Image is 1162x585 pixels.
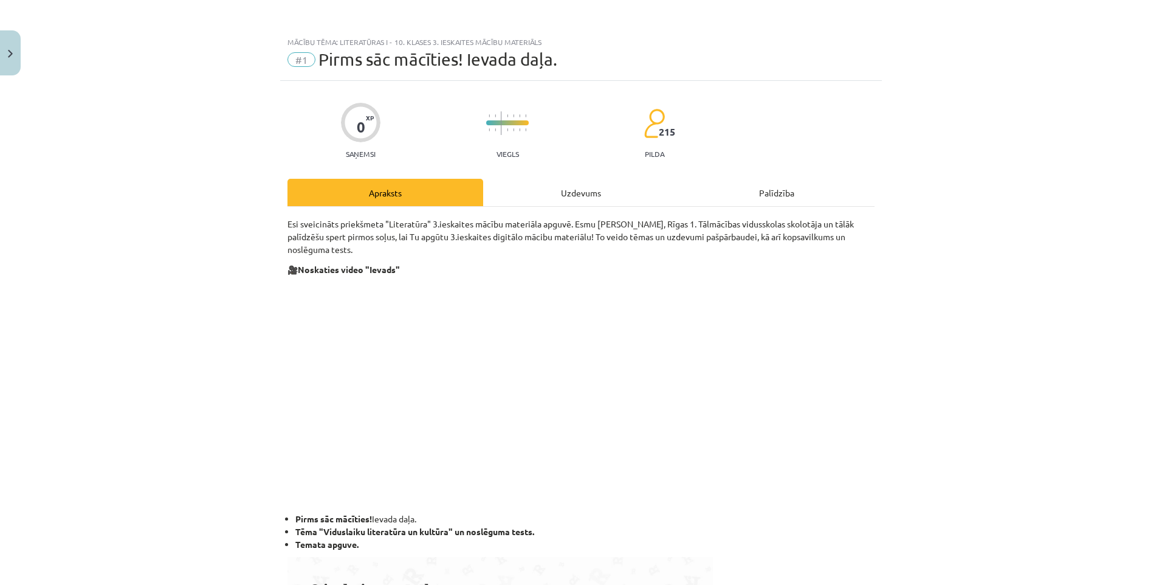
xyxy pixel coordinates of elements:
p: Viegls [497,150,519,158]
span: #1 [287,52,315,67]
strong: Tēma "Viduslaiku literatūra un kultūra" un noslēguma tests. [295,526,534,537]
div: Palīdzība [679,179,875,206]
img: icon-short-line-57e1e144782c952c97e751825c79c345078a6d821885a25fce030b3d8c18986b.svg [507,114,508,117]
span: 215 [659,126,675,137]
strong: Temata apguve. [295,539,359,550]
p: Esi sveicināts priekšmeta "Literatūra" 3.ieskaites mācību materiāla apguvē. Esmu [PERSON_NAME], R... [287,218,875,256]
span: XP [366,114,374,121]
div: Mācību tēma: Literatūras i - 10. klases 3. ieskaites mācību materiāls [287,38,875,46]
div: Apraksts [287,179,483,206]
img: icon-short-line-57e1e144782c952c97e751825c79c345078a6d821885a25fce030b3d8c18986b.svg [489,128,490,131]
img: icon-short-line-57e1e144782c952c97e751825c79c345078a6d821885a25fce030b3d8c18986b.svg [525,128,526,131]
img: icon-short-line-57e1e144782c952c97e751825c79c345078a6d821885a25fce030b3d8c18986b.svg [513,128,514,131]
p: pilda [645,150,664,158]
img: icon-short-line-57e1e144782c952c97e751825c79c345078a6d821885a25fce030b3d8c18986b.svg [519,114,520,117]
img: icon-short-line-57e1e144782c952c97e751825c79c345078a6d821885a25fce030b3d8c18986b.svg [513,114,514,117]
img: icon-close-lesson-0947bae3869378f0d4975bcd49f059093ad1ed9edebbc8119c70593378902aed.svg [8,50,13,58]
b: Pirms sāc mācīties! [295,513,372,524]
strong: Noskaties video "Ievads" [298,264,400,275]
img: icon-short-line-57e1e144782c952c97e751825c79c345078a6d821885a25fce030b3d8c18986b.svg [519,128,520,131]
img: icon-short-line-57e1e144782c952c97e751825c79c345078a6d821885a25fce030b3d8c18986b.svg [507,128,508,131]
div: 0 [357,119,365,136]
span: Pirms sāc mācīties! Ievada daļa. [318,49,557,69]
img: icon-long-line-d9ea69661e0d244f92f715978eff75569469978d946b2353a9bb055b3ed8787d.svg [501,111,502,135]
img: icon-short-line-57e1e144782c952c97e751825c79c345078a6d821885a25fce030b3d8c18986b.svg [495,114,496,117]
p: Saņemsi [341,150,380,158]
img: students-c634bb4e5e11cddfef0936a35e636f08e4e9abd3cc4e673bd6f9a4125e45ecb1.svg [644,108,665,139]
img: icon-short-line-57e1e144782c952c97e751825c79c345078a6d821885a25fce030b3d8c18986b.svg [525,114,526,117]
img: icon-short-line-57e1e144782c952c97e751825c79c345078a6d821885a25fce030b3d8c18986b.svg [495,128,496,131]
li: Ievada daļa. [295,513,875,525]
p: 🎥 [287,263,875,276]
img: icon-short-line-57e1e144782c952c97e751825c79c345078a6d821885a25fce030b3d8c18986b.svg [489,114,490,117]
div: Uzdevums [483,179,679,206]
